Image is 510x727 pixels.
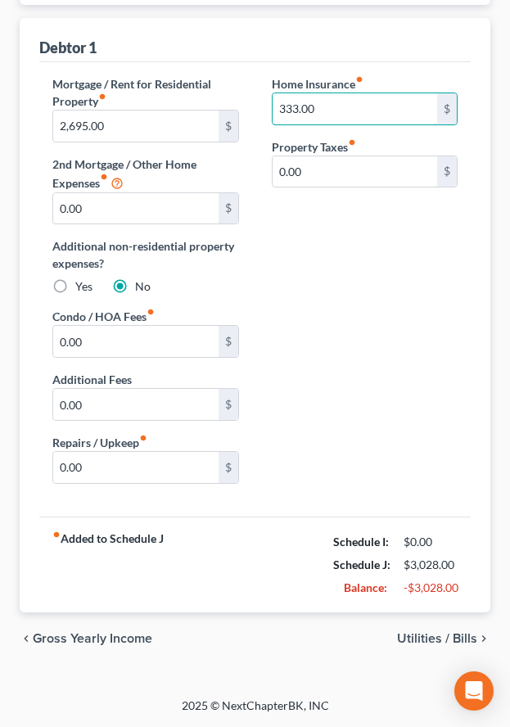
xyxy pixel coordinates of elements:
i: fiber_manual_record [52,531,61,539]
strong: Schedule I: [333,535,389,549]
i: chevron_left [20,632,33,645]
i: chevron_right [477,632,490,645]
span: Gross Yearly Income [33,632,152,645]
label: 2nd Mortgage / Other Home Expenses [52,156,239,192]
div: 2025 © NextChapterBK, INC [34,698,476,727]
div: Open Intercom Messenger [454,671,494,711]
label: Additional non-residential property expenses? [52,237,239,272]
input: -- [273,156,438,187]
i: fiber_manual_record [355,75,363,84]
div: Debtor 1 [39,38,97,57]
input: -- [53,452,219,483]
label: Home Insurance [272,75,363,93]
label: Yes [75,278,93,295]
label: Property Taxes [272,138,356,156]
i: fiber_manual_record [147,308,155,316]
label: Mortgage / Rent for Residential Property [52,75,239,110]
strong: Schedule J: [333,558,390,571]
input: -- [53,389,219,420]
input: -- [53,111,219,142]
i: fiber_manual_record [100,173,108,181]
input: -- [53,193,219,224]
div: $ [219,389,238,420]
div: -$3,028.00 [404,580,458,596]
div: $ [219,326,238,357]
div: $ [219,452,238,483]
i: fiber_manual_record [98,93,106,101]
label: Condo / HOA Fees [52,308,155,325]
button: chevron_left Gross Yearly Income [20,632,152,645]
label: No [135,278,151,295]
div: $0.00 [404,534,458,550]
i: fiber_manual_record [139,434,147,442]
strong: Balance: [344,580,387,594]
input: -- [53,326,219,357]
button: Utilities / Bills chevron_right [397,632,490,645]
label: Additional Fees [52,371,132,388]
label: Repairs / Upkeep [52,434,147,451]
span: Utilities / Bills [397,632,477,645]
div: $3,028.00 [404,557,458,573]
div: $ [437,93,457,124]
strong: Added to Schedule J [52,531,164,599]
input: -- [273,93,438,124]
i: fiber_manual_record [348,138,356,147]
div: $ [219,193,238,224]
div: $ [219,111,238,142]
div: $ [437,156,457,187]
